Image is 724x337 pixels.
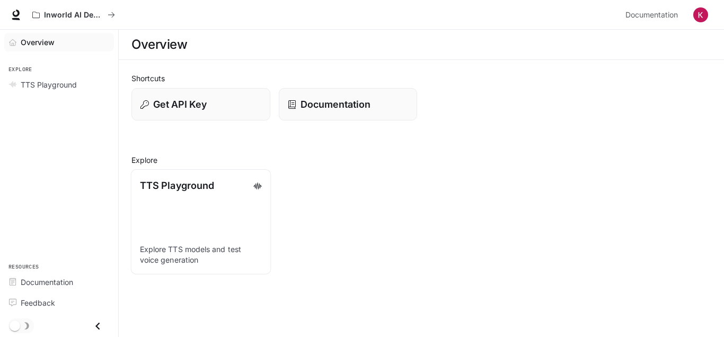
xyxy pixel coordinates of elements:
button: All workspaces [28,4,120,25]
span: Dark mode toggle [10,319,20,331]
span: Documentation [21,276,73,288]
p: Explore TTS models and test voice generation [140,244,262,265]
h2: Shortcuts [131,73,711,84]
a: Documentation [621,4,686,25]
img: User avatar [693,7,708,22]
p: Get API Key [153,97,207,111]
button: User avatar [690,4,711,25]
a: Documentation [279,88,418,120]
p: Inworld AI Demos [44,11,103,20]
a: Feedback [4,293,114,312]
span: Documentation [625,8,678,22]
a: Overview [4,33,114,51]
p: TTS Playground [140,178,214,193]
a: Documentation [4,273,114,291]
h1: Overview [131,34,187,55]
p: Documentation [301,97,370,111]
h2: Explore [131,154,711,166]
button: Get API Key [131,88,270,120]
a: TTS Playground [4,75,114,94]
span: Overview [21,37,55,48]
span: Feedback [21,297,55,308]
a: TTS PlaygroundExplore TTS models and test voice generation [131,169,271,274]
span: TTS Playground [21,79,77,90]
button: Close drawer [86,315,110,337]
